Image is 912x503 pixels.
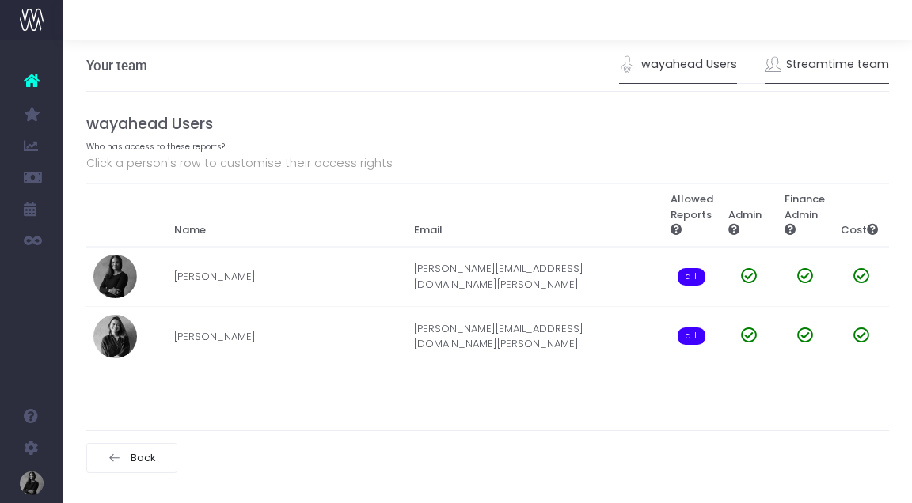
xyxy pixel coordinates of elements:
th: Finance Admin [777,183,833,247]
td: [PERSON_NAME] [166,307,406,366]
span: all [678,327,705,345]
th: Name [166,183,406,247]
td: [PERSON_NAME] [166,247,406,307]
p: Click a person's row to customise their access rights [86,153,890,172]
h3: Your team [86,58,147,74]
small: Who has access to these reports? [86,138,225,153]
img: profile_images [93,255,137,298]
th: Allowed Reports [663,183,721,247]
img: profile_images [93,315,137,358]
a: wayahead Users [619,47,737,83]
th: Email [406,183,663,247]
a: Back [86,443,178,473]
img: images/default_profile_image.png [20,471,44,495]
span: all [678,268,705,286]
span: Back [126,452,157,464]
td: [PERSON_NAME][EMAIL_ADDRESS][DOMAIN_NAME][PERSON_NAME] [406,307,663,366]
td: [PERSON_NAME][EMAIL_ADDRESS][DOMAIN_NAME][PERSON_NAME] [406,247,663,307]
h4: wayahead Users [86,115,890,133]
a: Streamtime team [765,47,890,83]
th: Admin [720,183,777,247]
th: Cost [833,183,889,247]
